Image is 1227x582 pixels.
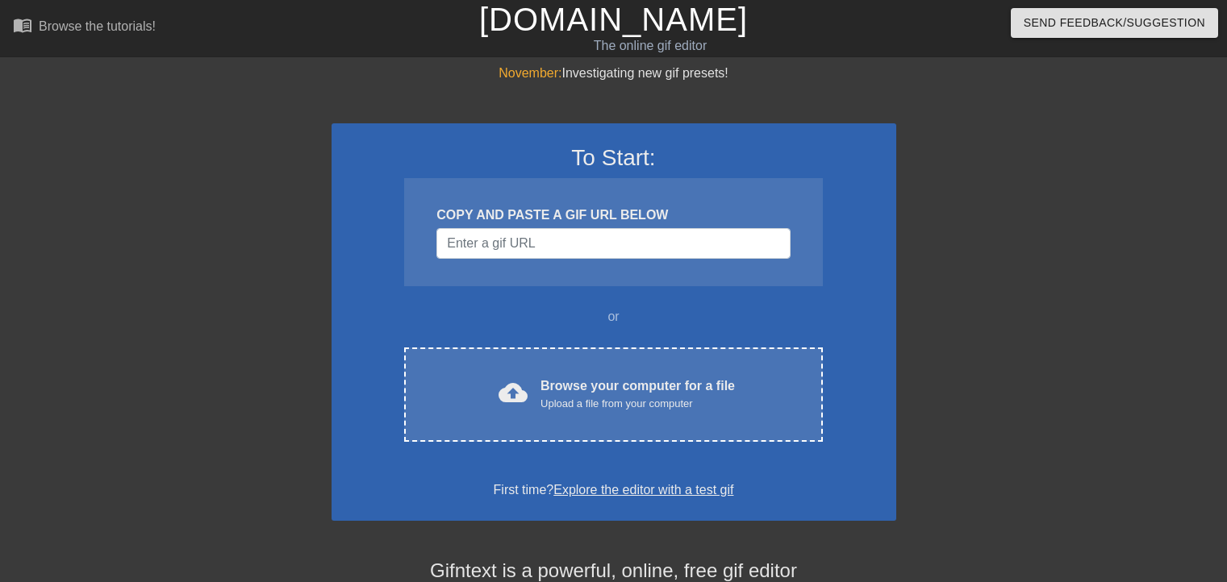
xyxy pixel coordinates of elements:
[1024,13,1205,33] span: Send Feedback/Suggestion
[417,36,883,56] div: The online gif editor
[353,144,875,172] h3: To Start:
[374,307,854,326] div: or
[39,19,156,33] div: Browse the tutorials!
[499,66,561,80] span: November:
[332,64,896,83] div: Investigating new gif presets!
[13,15,32,35] span: menu_book
[499,378,528,407] span: cloud_upload
[436,228,790,259] input: Username
[553,483,733,497] a: Explore the editor with a test gif
[353,480,875,500] div: First time?
[436,206,790,225] div: COPY AND PASTE A GIF URL BELOW
[540,376,735,412] div: Browse your computer for a file
[479,2,748,37] a: [DOMAIN_NAME]
[540,396,735,412] div: Upload a file from your computer
[13,15,156,40] a: Browse the tutorials!
[1011,8,1218,38] button: Send Feedback/Suggestion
